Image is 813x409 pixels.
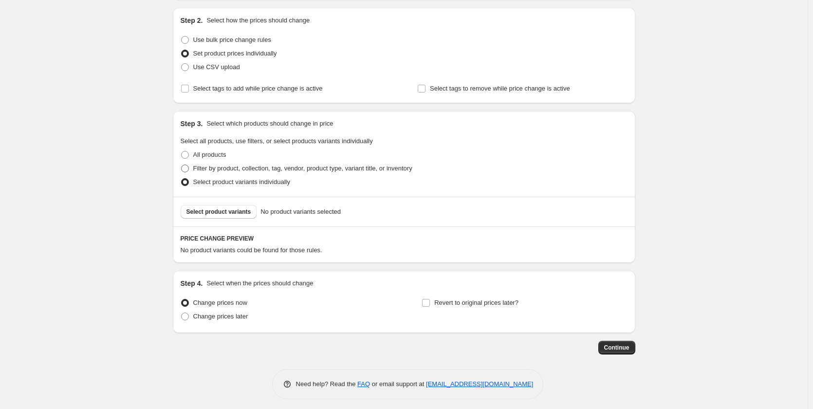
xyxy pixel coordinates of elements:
button: Continue [598,341,635,354]
p: Select how the prices should change [206,16,310,25]
span: or email support at [370,380,426,388]
span: Use CSV upload [193,63,240,71]
span: Revert to original prices later? [434,299,518,306]
h2: Step 3. [181,119,203,129]
span: Select product variants [186,208,251,216]
span: Set product prices individually [193,50,277,57]
span: Filter by product, collection, tag, vendor, product type, variant title, or inventory [193,165,412,172]
span: Change prices later [193,313,248,320]
h6: PRICE CHANGE PREVIEW [181,235,628,242]
span: No product variants could be found for those rules. [181,246,322,254]
span: Continue [604,344,629,352]
span: Select tags to add while price change is active [193,85,323,92]
span: Change prices now [193,299,247,306]
span: Need help? Read the [296,380,358,388]
p: Select when the prices should change [206,279,313,288]
span: Select product variants individually [193,178,290,186]
span: Select tags to remove while price change is active [430,85,570,92]
h2: Step 4. [181,279,203,288]
span: Select all products, use filters, or select products variants individually [181,137,373,145]
p: Select which products should change in price [206,119,333,129]
a: [EMAIL_ADDRESS][DOMAIN_NAME] [426,380,533,388]
span: No product variants selected [260,207,341,217]
span: Use bulk price change rules [193,36,271,43]
span: All products [193,151,226,158]
a: FAQ [357,380,370,388]
h2: Step 2. [181,16,203,25]
button: Select product variants [181,205,257,219]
